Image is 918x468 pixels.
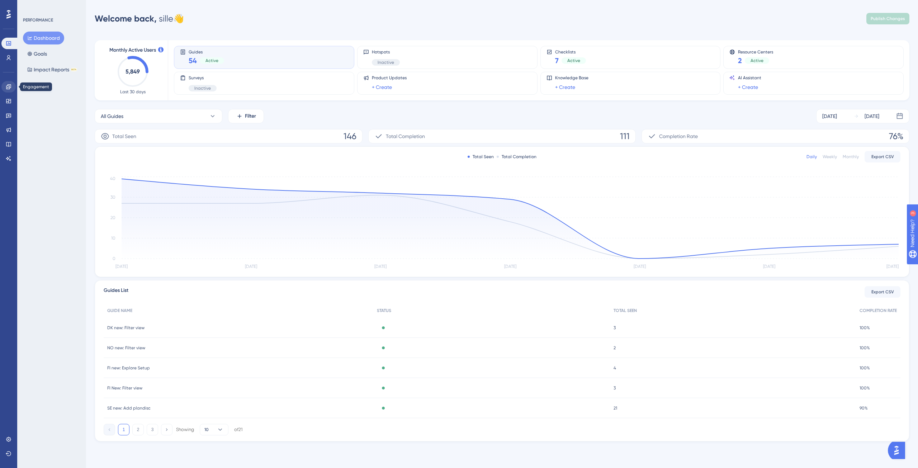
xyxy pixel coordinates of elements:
a: + Create [555,83,575,91]
span: Knowledge Base [555,75,588,81]
span: 111 [620,131,630,142]
div: Daily [806,154,817,160]
div: Monthly [843,154,859,160]
tspan: [DATE] [634,264,646,269]
div: 3 [50,4,52,9]
span: COMPLETION RATE [860,308,897,313]
tspan: 40 [110,176,115,181]
button: Impact ReportsBETA [23,63,81,76]
button: Export CSV [865,286,900,298]
div: Total Completion [497,154,536,160]
span: 2 [738,56,742,66]
button: 1 [118,424,129,435]
span: 100% [860,385,870,391]
span: 10 [204,427,209,432]
span: Active [205,58,218,63]
div: Total Seen [468,154,494,160]
span: DK new: Filter view [107,325,145,331]
span: Active [567,58,580,63]
button: Filter [228,109,264,123]
a: + Create [372,83,392,91]
button: Export CSV [865,151,900,162]
button: All Guides [95,109,222,123]
span: All Guides [101,112,123,120]
tspan: 30 [110,195,115,200]
span: 3 [614,385,616,391]
span: 3 [614,325,616,331]
tspan: 10 [111,236,115,241]
span: Resource Centers [738,49,773,54]
span: NO new: Filter view [107,345,145,351]
span: FI new: Explore Setup [107,365,150,371]
span: Publish Changes [871,16,905,22]
tspan: 20 [110,215,115,220]
span: Guides List [104,286,128,298]
span: Filter [245,112,256,120]
a: + Create [738,83,758,91]
button: Publish Changes [866,13,909,24]
span: Export CSV [871,154,894,160]
span: 4 [614,365,616,371]
div: [DATE] [865,112,879,120]
span: 100% [860,365,870,371]
span: 54 [189,56,197,66]
span: Export CSV [871,289,894,295]
tspan: [DATE] [115,264,128,269]
span: GUIDE NAME [107,308,132,313]
span: Completion Rate [659,132,698,141]
button: 2 [132,424,144,435]
span: FI New: Filter view [107,385,142,391]
span: Inactive [378,60,394,65]
tspan: [DATE] [886,264,899,269]
span: Welcome back, [95,13,157,24]
div: BETA [71,68,77,71]
div: PERFORMANCE [23,17,53,23]
span: SE new: Add plandisc [107,405,151,411]
tspan: [DATE] [504,264,516,269]
span: Checklists [555,49,586,54]
span: Inactive [194,85,211,91]
span: Active [751,58,763,63]
div: Weekly [823,154,837,160]
tspan: [DATE] [245,264,257,269]
span: Need Help? [17,2,45,10]
span: TOTAL SEEN [614,308,637,313]
text: 5,849 [126,68,140,75]
iframe: UserGuiding AI Assistant Launcher [888,440,909,461]
div: sille 👋 [95,13,184,24]
div: of 21 [234,426,242,433]
span: 21 [614,405,617,411]
span: Total Completion [386,132,425,141]
span: Monthly Active Users [109,46,156,55]
button: 3 [147,424,158,435]
button: Goals [23,47,51,60]
span: Surveys [189,75,217,81]
span: 76% [889,131,903,142]
span: Hotspots [372,49,400,55]
span: 100% [860,325,870,331]
tspan: 0 [113,256,115,261]
button: Dashboard [23,32,64,44]
button: 10 [200,424,228,435]
span: 100% [860,345,870,351]
span: 2 [614,345,616,351]
tspan: [DATE] [374,264,387,269]
tspan: [DATE] [763,264,775,269]
span: Product Updates [372,75,407,81]
span: Total Seen [112,132,136,141]
span: Last 30 days [120,89,146,95]
div: [DATE] [822,112,837,120]
span: 146 [344,131,356,142]
span: AI Assistant [738,75,761,81]
span: STATUS [377,308,391,313]
span: 7 [555,56,559,66]
span: 90% [860,405,868,411]
span: Guides [189,49,224,54]
div: Showing [176,426,194,433]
